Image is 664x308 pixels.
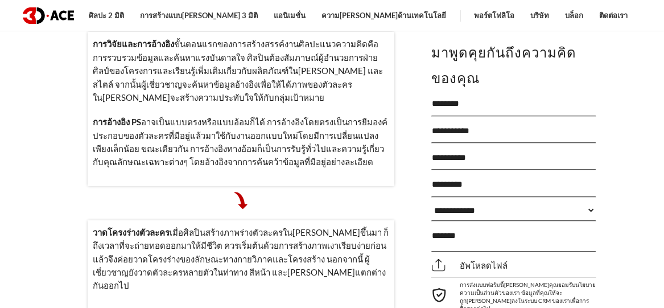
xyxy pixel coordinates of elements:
[93,227,389,291] font: เมื่อศิลปินสร้างภาพร่างตัวละครใน[PERSON_NAME]ขึ้นมา ก็ถึงเวลาที่จะถ่ายทอดออกมาให้มีชีวิต ควรเริ่ม...
[600,11,628,20] font: ติดต่อเรา
[475,11,515,20] font: พอร์ตโฟลิโอ
[93,39,175,49] font: การวิจัยและการอ้างอิง
[566,11,584,20] font: บล็อก
[89,11,125,20] font: ศิลปะ 2 มิติ
[274,11,306,20] font: แอนิเมชั่น
[460,260,508,270] font: อัพโหลดไฟล์
[232,192,249,209] img: ตัวชี้
[93,117,388,167] font: อาจเป็นแบบตรงหรือแบบอ้อมก็ได้ การอ้างอิงโดยตรงเป็นการยืมองค์ประกอบของตัวละครที่มีอยู่แล้วมาใช้กับ...
[431,42,576,88] font: มาพูดคุยกันถึงความคิดของคุณ
[93,39,383,102] font: ขั้นตอนแรกของการสร้างสรรค์งานศิลปะแนวความคิดคือการรวบรวมข้อมูลและค้นหาแรงบันดาลใจ ศิลปินต้องสัมภา...
[93,117,142,127] font: การอ้างอิง PS
[531,11,550,20] font: บริษัท
[93,227,170,237] font: วาดโครงร่างตัวละคร
[322,11,447,20] font: ความ[PERSON_NAME]ด้านเทคโนโลยี
[141,11,258,20] font: การสร้างแบบ[PERSON_NAME] 3 มิติ
[23,7,74,24] img: โลโก้สีเข้ม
